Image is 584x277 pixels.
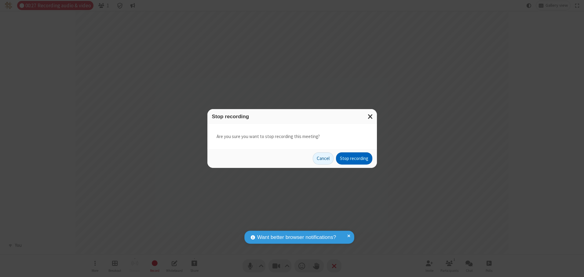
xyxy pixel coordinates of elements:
button: Cancel [313,152,334,165]
button: Close modal [364,109,377,124]
div: Are you sure you want to stop recording this meeting? [207,124,377,149]
h3: Stop recording [212,114,372,119]
button: Stop recording [336,152,372,165]
span: Want better browser notifications? [257,233,336,241]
